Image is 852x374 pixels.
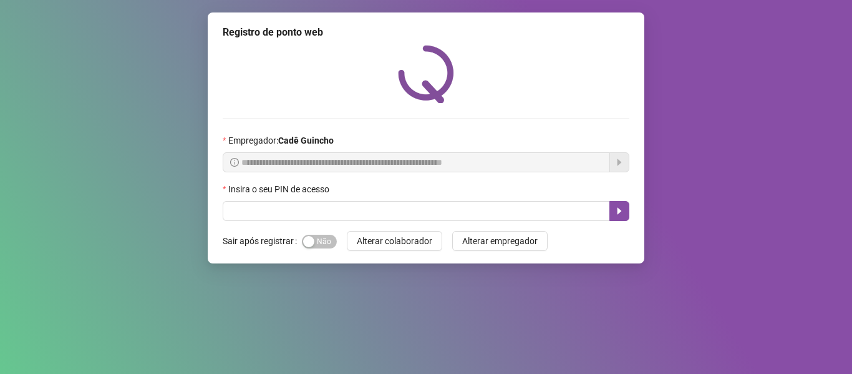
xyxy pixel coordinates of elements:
[398,45,454,103] img: QRPoint
[223,25,629,40] div: Registro de ponto web
[347,231,442,251] button: Alterar colaborador
[357,234,432,248] span: Alterar colaborador
[452,231,548,251] button: Alterar empregador
[278,135,334,145] strong: Cadê Guincho
[230,158,239,167] span: info-circle
[228,134,334,147] span: Empregador :
[223,231,302,251] label: Sair após registrar
[223,182,337,196] label: Insira o seu PIN de acesso
[614,206,624,216] span: caret-right
[462,234,538,248] span: Alterar empregador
